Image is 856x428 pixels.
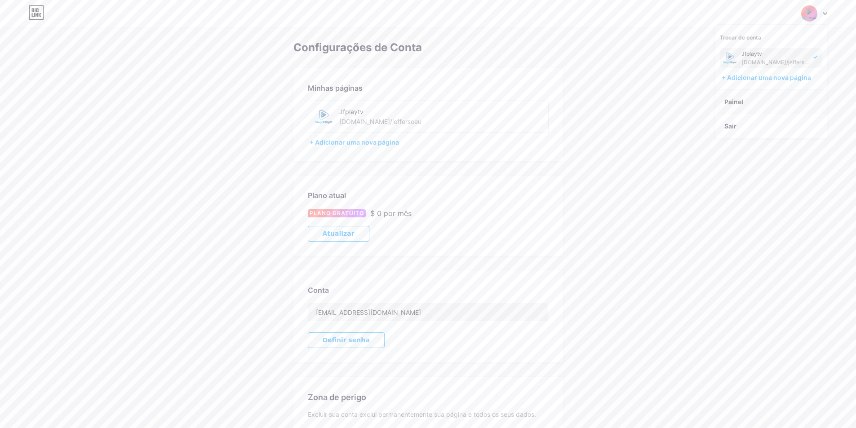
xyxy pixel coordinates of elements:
[308,332,385,348] button: Definir senha
[720,34,761,41] font: Trocar de conta
[323,336,370,344] font: Definir senha
[314,106,334,127] img: jeffersoeu
[715,90,827,114] a: Painel
[308,226,369,242] button: Atualizar
[722,74,811,81] font: + Adicionar uma nova página
[308,191,346,200] font: Plano atual
[308,286,329,295] font: Conta
[741,59,814,66] font: [DOMAIN_NAME]/jeffersoeu
[308,393,366,402] font: Zona de perigo
[801,5,818,22] img: Jefferson Sousa
[310,210,364,216] font: PLANO GRATUITO
[308,410,536,418] font: Excluir sua conta exclui permanentemente sua página e todos os seus dados.
[308,303,548,321] input: E-mail
[722,50,738,66] img: Jefferson Sousa
[339,118,421,125] font: [DOMAIN_NAME]/jeffersoeu
[741,50,762,57] font: Jfplaytv
[339,108,364,115] font: Jfplaytv
[724,98,743,106] font: Painel
[310,138,399,146] font: + Adicionar uma nova página
[308,84,363,93] font: Minhas páginas
[370,209,412,218] font: $ 0 por mês
[323,230,355,237] font: Atualizar
[293,41,422,54] font: Configurações de Conta
[724,122,736,130] font: Sair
